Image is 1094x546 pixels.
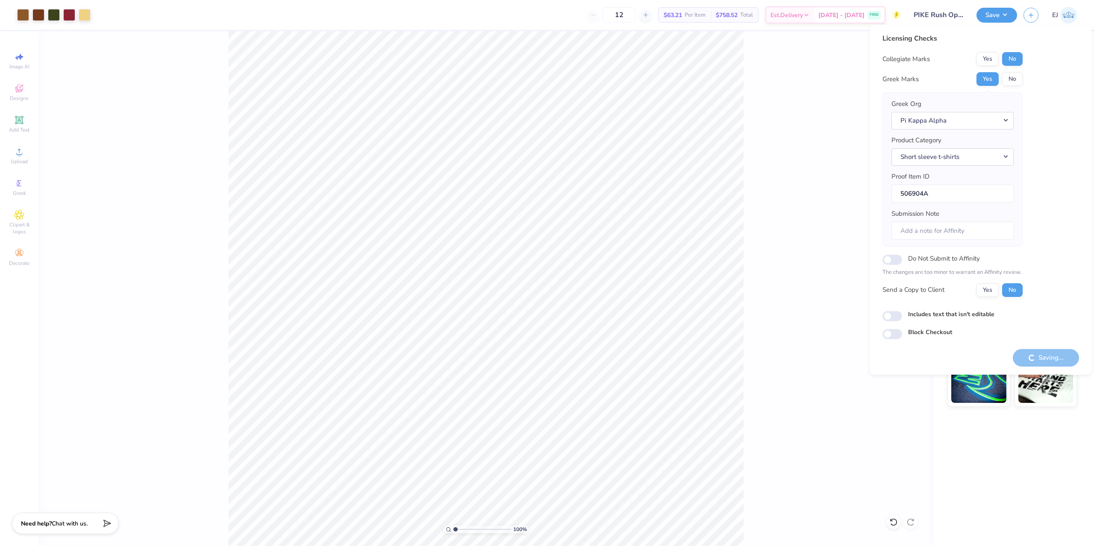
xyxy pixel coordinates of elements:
[685,11,706,20] span: Per Item
[13,190,26,197] span: Greek
[9,126,29,133] span: Add Text
[891,222,1014,240] input: Add a note for Affinity
[716,11,738,20] span: $758.52
[9,260,29,267] span: Decorate
[870,12,879,18] span: FREE
[513,525,527,533] span: 100 %
[664,11,682,20] span: $63.21
[907,6,970,23] input: Untitled Design
[52,520,88,528] span: Chat with us.
[771,11,803,20] span: Est. Delivery
[951,360,1006,403] img: Glow in the Dark Ink
[4,221,34,235] span: Clipart & logos
[882,285,944,295] div: Send a Copy to Client
[908,328,952,337] label: Block Checkout
[976,52,999,66] button: Yes
[818,11,865,20] span: [DATE] - [DATE]
[1052,7,1077,23] a: EJ
[1002,72,1023,86] button: No
[891,135,941,145] label: Product Category
[891,172,929,182] label: Proof Item ID
[882,33,1023,44] div: Licensing Checks
[11,158,28,165] span: Upload
[908,310,994,319] label: Includes text that isn't editable
[1060,7,1077,23] img: Edgardo Jr
[891,112,1014,129] button: Pi Kappa Alpha
[882,268,1023,277] p: The changes are too minor to warrant an Affinity review.
[1018,360,1073,403] img: Water based Ink
[10,95,29,102] span: Designs
[882,74,919,84] div: Greek Marks
[891,148,1014,166] button: Short sleeve t-shirts
[1052,10,1058,20] span: EJ
[9,63,29,70] span: Image AI
[882,54,930,64] div: Collegiate Marks
[976,283,999,297] button: Yes
[740,11,753,20] span: Total
[603,7,636,23] input: – –
[976,72,999,86] button: Yes
[891,99,921,109] label: Greek Org
[908,253,980,264] label: Do Not Submit to Affinity
[976,8,1017,23] button: Save
[891,209,939,219] label: Submission Note
[21,520,52,528] strong: Need help?
[1002,52,1023,66] button: No
[1002,283,1023,297] button: No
